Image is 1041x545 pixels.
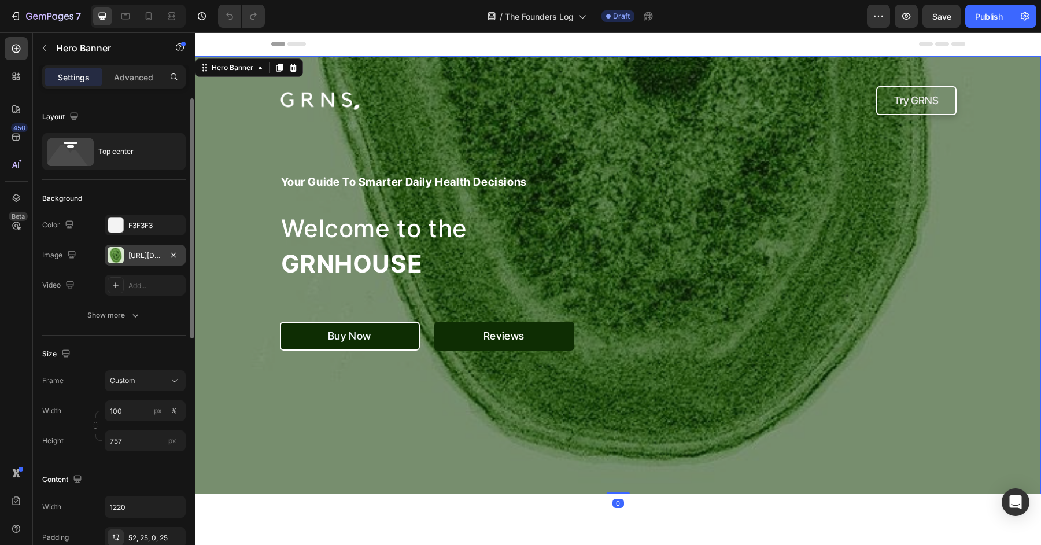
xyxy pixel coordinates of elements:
span: / [500,10,503,23]
label: Height [42,436,64,446]
button: Show more [42,305,186,326]
span: Save [932,12,951,21]
div: Publish [975,10,1003,23]
p: Settings [58,71,90,83]
div: Padding [42,532,69,543]
div: Color [42,218,76,233]
p: Try GRNS [699,60,744,77]
p: Hero Banner [56,41,154,55]
div: Size [42,347,73,362]
button: % [151,404,165,418]
button: 7 [5,5,86,28]
a: Buy Now [85,289,225,318]
button: Save [922,5,961,28]
p: Reviews [289,296,330,312]
h2: your guide to smarter daily health decisions [85,142,379,159]
input: px% [105,400,186,421]
p: Advanced [114,71,153,83]
div: Add... [128,281,183,291]
div: 52, 25, 0, 25 [128,533,183,543]
p: Buy Now [133,296,176,312]
div: Image [42,248,79,263]
div: Top center [98,138,169,165]
span: Welcome to the [86,181,272,211]
input: Auto [105,496,185,517]
input: px [105,430,186,451]
button: Publish [965,5,1013,28]
span: Custom [110,375,135,386]
button: px [167,404,181,418]
div: F3F3F3 [128,220,183,231]
button: Custom [105,370,186,391]
div: Content [42,472,84,488]
p: 7 [76,9,81,23]
div: Video [42,278,77,293]
span: Draft [613,11,630,21]
a: Try GRNS [681,54,762,83]
strong: GRNHOUSE [86,216,228,246]
a: Reviews [239,289,379,318]
div: 0 [418,466,429,476]
span: px [168,436,176,445]
div: px [154,406,162,416]
div: Background [42,193,83,204]
label: Frame [42,375,64,386]
div: [URL][DOMAIN_NAME] [128,251,162,261]
iframe: Design area [195,32,1041,545]
div: % [171,406,177,416]
div: Hero Banner [14,30,61,40]
div: Width [42,502,61,512]
div: Beta [9,212,28,221]
label: Width [42,406,61,416]
div: Undo/Redo [218,5,265,28]
div: Show more [87,310,141,321]
div: 450 [11,123,28,132]
div: Open Intercom Messenger [1002,488,1029,516]
span: The Founders Log [505,10,574,23]
div: Layout [42,109,81,125]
